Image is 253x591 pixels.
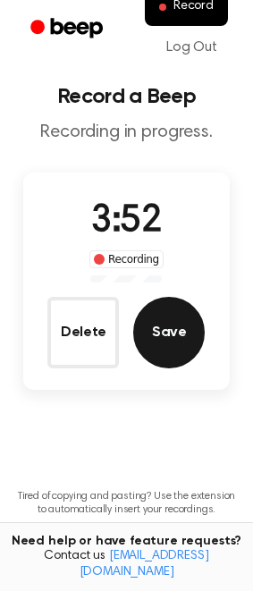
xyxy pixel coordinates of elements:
[90,203,162,241] span: 3:52
[11,549,242,580] span: Contact us
[148,26,235,69] a: Log Out
[18,12,119,46] a: Beep
[89,250,164,268] div: Recording
[80,550,209,578] a: [EMAIL_ADDRESS][DOMAIN_NAME]
[14,122,239,144] p: Recording in progress.
[133,297,205,368] button: Save Audio Record
[14,86,239,107] h1: Record a Beep
[47,297,119,368] button: Delete Audio Record
[14,490,239,517] p: Tired of copying and pasting? Use the extension to automatically insert your recordings.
